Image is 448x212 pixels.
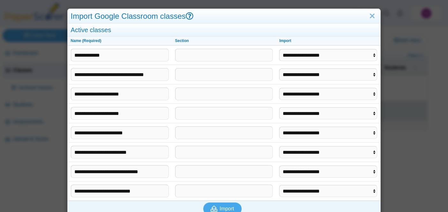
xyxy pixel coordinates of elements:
[68,37,172,46] th: Name (Required)
[276,37,380,46] th: Import
[220,206,234,211] span: Import
[68,24,381,37] div: Active classes
[368,11,377,22] a: Close
[68,9,381,24] div: Import Google Classroom classes
[172,37,276,46] th: Section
